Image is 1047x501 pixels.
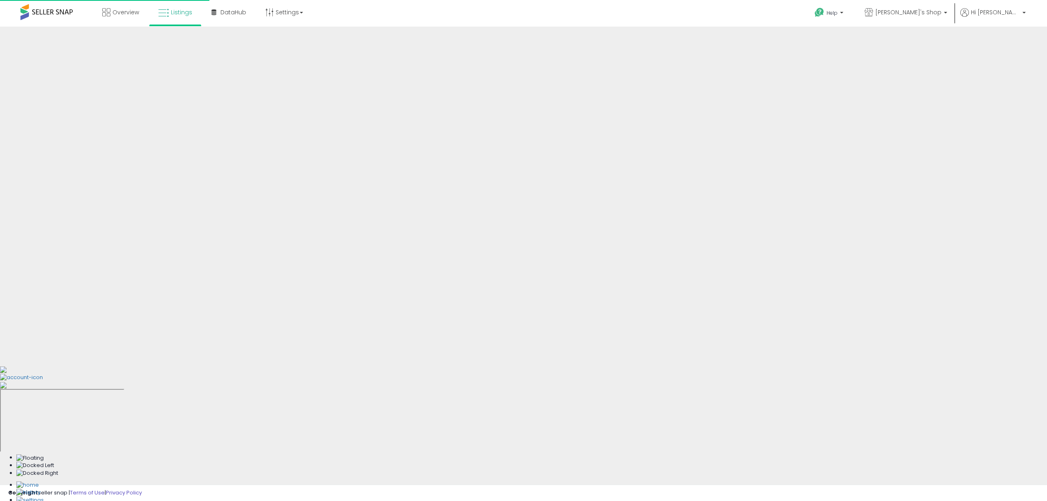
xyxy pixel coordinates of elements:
[112,8,139,16] span: Overview
[808,1,852,27] a: Help
[16,470,58,477] img: Docked Right
[171,8,192,16] span: Listings
[16,489,40,497] img: History
[220,8,246,16] span: DataHub
[827,9,838,16] span: Help
[875,8,941,16] span: [PERSON_NAME]'s Shop
[814,7,825,18] i: Get Help
[16,462,54,470] img: Docked Left
[16,454,44,462] img: Floating
[960,8,1026,27] a: Hi [PERSON_NAME]
[971,8,1020,16] span: Hi [PERSON_NAME]
[16,481,39,489] img: Home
